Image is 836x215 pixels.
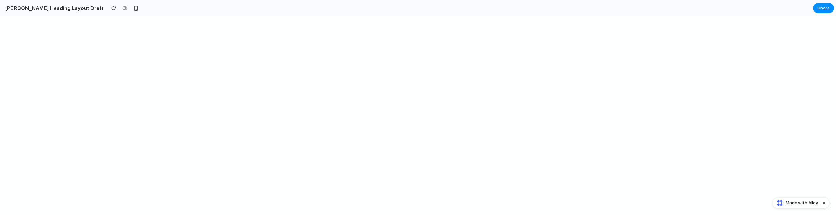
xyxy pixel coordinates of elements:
span: Share [817,5,830,11]
a: Made with Alloy [773,200,819,206]
button: Dismiss watermark [820,199,828,207]
h2: [PERSON_NAME] Heading Layout Draft [3,4,104,12]
span: Made with Alloy [786,200,818,206]
button: Share [813,3,834,13]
